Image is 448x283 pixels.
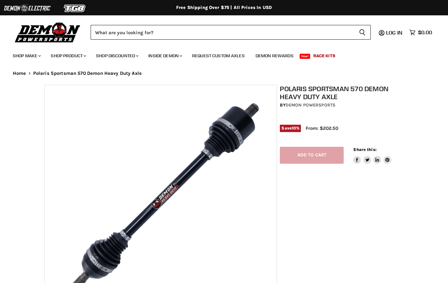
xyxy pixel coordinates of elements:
aside: Share this: [353,147,391,164]
span: New! [300,54,310,59]
a: Race Kits [309,49,340,62]
span: 10 [292,126,296,130]
div: by [280,102,407,109]
a: Request Custom Axles [187,49,250,62]
span: Polaris Sportsman 570 Demon Heavy Duty Axle [33,71,142,76]
span: Save % [280,125,301,132]
a: Home [13,71,26,76]
ul: Main menu [8,47,430,62]
span: $0.00 [418,29,432,35]
input: Search [91,25,354,40]
a: Demon Rewards [251,49,298,62]
h1: Polaris Sportsman 570 Demon Heavy Duty Axle [280,85,407,101]
a: Shop Product [46,49,90,62]
span: Log in [386,29,402,36]
a: Shop Discounted [91,49,142,62]
span: Share this: [353,147,376,152]
form: Product [91,25,371,40]
a: Shop Make [8,49,45,62]
span: From: $202.50 [306,125,338,131]
a: Inside Demon [144,49,186,62]
a: Log in [383,30,406,35]
a: $0.00 [406,28,435,37]
a: Demon Powersports [286,102,335,108]
img: Demon Powersports [13,21,83,43]
img: Demon Electric Logo 2 [3,2,51,14]
img: TGB Logo 2 [51,2,99,14]
button: Search [354,25,371,40]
